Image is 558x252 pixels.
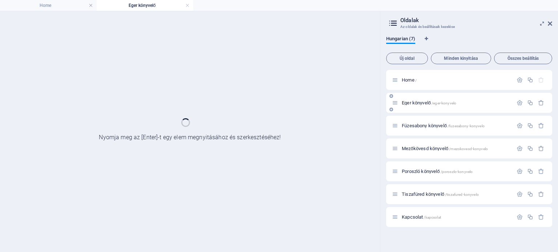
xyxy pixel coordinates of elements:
button: Összes beállítás [494,53,552,64]
span: /tiszafured-konyvelo [445,193,479,197]
div: Eltávolítás [538,145,544,152]
span: /mezokovesd-konyvelo [449,147,488,151]
button: Minden kinyitása [431,53,491,64]
div: Beállítások [517,77,523,83]
div: Beállítások [517,123,523,129]
div: Beállítások [517,214,523,220]
div: Megkettőzés [527,191,533,197]
div: Beállítások [517,145,523,152]
span: Eger könyvelő [402,100,456,106]
div: Megkettőzés [527,77,533,83]
div: Poroszló könyvelő/poroszlo-konyvelo [400,169,513,174]
span: /kapcsolat [424,215,441,219]
h2: Oldalak [400,17,552,24]
div: Home/ [400,78,513,82]
div: Megkettőzés [527,145,533,152]
span: Kattintson az oldal megnyitásához [402,146,488,151]
span: Új oldal [389,56,425,61]
div: Eltávolítás [538,191,544,197]
div: Megkettőzés [527,214,533,220]
div: A kezdőoldalt nem lehet törölni [538,77,544,83]
span: Hungarian (7) [386,34,415,45]
div: Beállítások [517,191,523,197]
span: Kattintson az oldal megnyitásához [402,214,441,220]
button: Új oldal [386,53,428,64]
span: Kattintson az oldal megnyitásához [402,169,473,174]
span: Kattintson az oldal megnyitásához [402,191,479,197]
span: / [415,78,417,82]
span: Összes beállítás [497,56,549,61]
div: Megkettőzés [527,123,533,129]
span: /eger-konyvelo [432,101,456,105]
div: Füzesabony könyvelő/fuzesabony-konyvelo [400,123,513,128]
div: Megkettőzés [527,168,533,174]
div: Eltávolítás [538,214,544,220]
h4: Eger könyvelő [97,1,193,9]
div: Eger könyvelő/eger-konyvelo [400,100,513,105]
div: Eltávolítás [538,100,544,106]
div: Tiszafüred könyvelő/tiszafured-konyvelo [400,192,513,197]
div: Eltávolítás [538,123,544,129]
div: Beállítások [517,100,523,106]
div: Eltávolítás [538,168,544,174]
span: Kattintson az oldal megnyitásához [402,77,417,83]
div: Nyelv fülek [386,36,552,50]
div: Beállítások [517,168,523,174]
span: /poroszlo-konyvelo [441,170,473,174]
h3: Az oldalak és beállításaik kezelése [400,24,538,30]
span: Kattintson az oldal megnyitásához [402,123,485,128]
span: Minden kinyitása [434,56,488,61]
span: /fuzesabony-konyvelo [448,124,485,128]
div: Megkettőzés [527,100,533,106]
div: Mezőkövesd könyvelő/mezokovesd-konyvelo [400,146,513,151]
div: Kapcsolat/kapcsolat [400,215,513,219]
